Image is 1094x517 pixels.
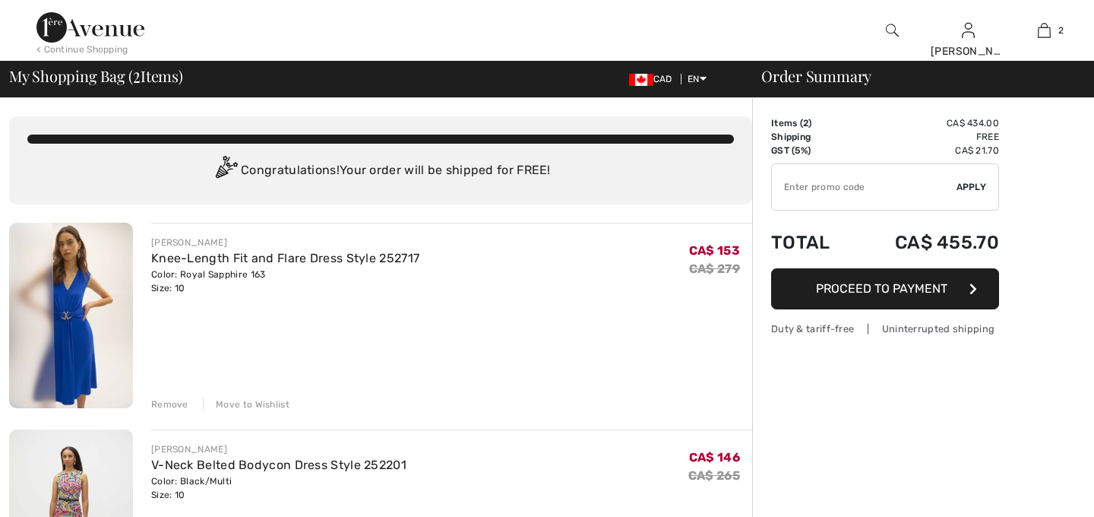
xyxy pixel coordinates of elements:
[803,118,808,128] span: 2
[1038,21,1051,40] img: My Bag
[9,68,183,84] span: My Shopping Bag ( Items)
[962,23,975,37] a: Sign In
[151,268,419,295] div: Color: Royal Sapphire 163 Size: 10
[816,281,947,296] span: Proceed to Payment
[743,68,1085,84] div: Order Summary
[27,156,734,186] div: Congratulations! Your order will be shipped for FREE!
[962,21,975,40] img: My Info
[853,130,999,144] td: Free
[771,116,853,130] td: Items ( )
[771,144,853,157] td: GST (5%)
[151,458,406,472] a: V-Neck Belted Bodycon Dress Style 252201
[772,164,956,210] input: Promo code
[151,398,188,411] div: Remove
[853,144,999,157] td: CA$ 21.70
[689,243,740,258] span: CA$ 153
[1007,21,1081,40] a: 2
[853,116,999,130] td: CA$ 434.00
[688,74,707,84] span: EN
[151,251,419,265] a: Knee-Length Fit and Flare Dress Style 252717
[931,43,1005,59] div: [PERSON_NAME]
[771,268,999,309] button: Proceed to Payment
[771,322,999,336] div: Duty & tariff-free | Uninterrupted shipping
[9,223,133,408] img: Knee-Length Fit and Flare Dress Style 252717
[203,398,289,411] div: Move to Wishlist
[133,65,141,84] span: 2
[36,12,144,43] img: 1ère Avenue
[1058,24,1064,37] span: 2
[853,217,999,268] td: CA$ 455.70
[210,156,241,186] img: Congratulation2.svg
[956,180,987,194] span: Apply
[689,450,740,465] span: CA$ 146
[689,262,740,276] s: CA$ 279
[151,442,406,456] div: [PERSON_NAME]
[886,21,899,40] img: search the website
[36,43,128,56] div: < Continue Shopping
[151,236,419,249] div: [PERSON_NAME]
[629,74,653,86] img: Canadian Dollar
[771,217,853,268] td: Total
[771,130,853,144] td: Shipping
[629,74,678,84] span: CAD
[688,468,740,483] s: CA$ 265
[151,474,406,502] div: Color: Black/Multi Size: 10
